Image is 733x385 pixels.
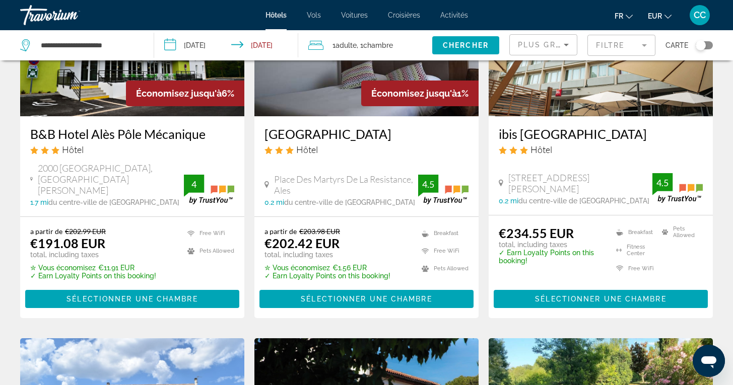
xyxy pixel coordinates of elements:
[25,290,239,308] button: Sélectionner une chambre
[652,173,703,203] img: trustyou-badge.svg
[25,292,239,303] a: Sélectionner une chambre
[615,9,633,23] button: Change language
[440,11,468,19] a: Activités
[298,30,432,60] button: Travelers: 1 adult, 0 children
[30,236,105,251] ins: €191.08 EUR
[657,225,703,239] li: Pets Allowed
[418,178,438,190] div: 4.5
[508,172,652,194] span: [STREET_ADDRESS][PERSON_NAME]
[388,11,420,19] a: Croisières
[30,264,156,272] p: €11.91 EUR
[66,295,197,303] span: Sélectionner une chambre
[336,41,357,49] span: Adulte
[265,11,287,19] a: Hôtels
[126,81,244,106] div: 6%
[611,244,657,257] li: Fitness Center
[694,10,706,20] span: CC
[264,236,340,251] ins: €202.42 EUR
[264,144,469,155] div: 3 star Hotel
[264,264,330,272] span: ✮ Vous économisez
[417,262,469,275] li: Pets Allowed
[499,249,604,265] p: ✓ Earn Loyalty Points on this booking!
[259,292,474,303] a: Sélectionner une chambre
[417,245,469,257] li: Free WiFi
[264,264,390,272] p: €1.56 EUR
[432,36,499,54] button: Chercher
[264,251,390,259] p: total, including taxes
[296,144,318,155] span: Hôtel
[357,38,393,52] span: , 1
[20,2,121,28] a: Travorium
[371,88,457,99] span: Économisez jusqu'à
[611,262,657,275] li: Free WiFi
[184,178,204,190] div: 4
[264,198,284,206] span: 0.2 mi
[687,5,713,26] button: User Menu
[30,198,48,206] span: 1.7 mi
[648,12,662,20] span: EUR
[417,227,469,240] li: Breakfast
[264,272,390,280] p: ✓ Earn Loyalty Points on this booking!
[363,41,393,49] span: Chambre
[30,126,234,141] a: B&B Hotel Alès Pôle Mécanique
[499,225,574,241] ins: €234.55 EUR
[615,12,623,20] span: fr
[587,34,655,56] button: Filter
[307,11,321,19] a: Vols
[30,144,234,155] div: 3 star Hotel
[284,198,415,206] span: du centre-ville de [GEOGRAPHIC_DATA]
[301,295,432,303] span: Sélectionner une chambre
[665,38,688,52] span: Carte
[443,41,489,49] span: Chercher
[182,245,234,257] li: Pets Allowed
[184,175,234,204] img: trustyou-badge.svg
[499,126,703,141] a: ibis [GEOGRAPHIC_DATA]
[136,88,222,99] span: Économisez jusqu'à
[30,227,62,236] span: a partir de
[518,41,638,49] span: Plus grandes économies
[259,290,474,308] button: Sélectionner une chambre
[154,30,298,60] button: Check-in date: Oct 10, 2025 Check-out date: Oct 13, 2025
[62,144,84,155] span: Hôtel
[361,81,479,106] div: 1%
[182,227,234,240] li: Free WiFi
[693,345,725,377] iframe: Bouton de lancement de la fenêtre de messagerie
[530,144,552,155] span: Hôtel
[38,163,184,196] span: 2000 [GEOGRAPHIC_DATA], [GEOGRAPHIC_DATA][PERSON_NAME]
[611,225,657,239] li: Breakfast
[688,41,713,50] button: Toggle map
[648,9,672,23] button: Change currency
[494,292,708,303] a: Sélectionner une chambre
[499,144,703,155] div: 3 star Hotel
[332,38,357,52] span: 1
[30,251,156,259] p: total, including taxes
[535,295,666,303] span: Sélectionner une chambre
[30,272,156,280] p: ✓ Earn Loyalty Points on this booking!
[494,290,708,308] button: Sélectionner une chambre
[341,11,368,19] a: Voitures
[264,126,469,141] a: [GEOGRAPHIC_DATA]
[65,227,106,236] del: €202.99 EUR
[518,197,649,205] span: du centre-ville de [GEOGRAPHIC_DATA]
[274,174,418,196] span: Place Des Martyrs De La Resistance, Ales
[499,197,518,205] span: 0.2 mi
[48,198,179,206] span: du centre-ville de [GEOGRAPHIC_DATA]
[499,241,604,249] p: total, including taxes
[30,264,96,272] span: ✮ Vous économisez
[652,177,673,189] div: 4.5
[299,227,340,236] del: €203.98 EUR
[264,227,297,236] span: a partir de
[418,175,469,204] img: trustyou-badge.svg
[518,39,569,51] mat-select: Sort by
